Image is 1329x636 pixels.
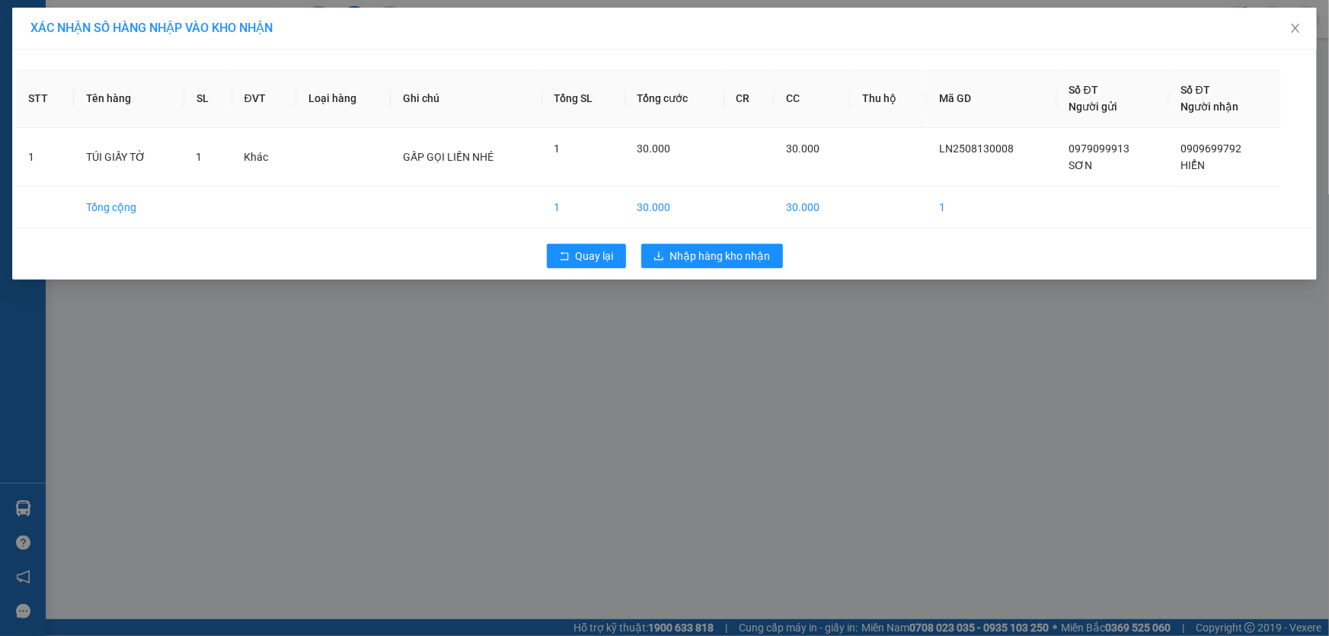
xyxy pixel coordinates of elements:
span: 0979099913 [1069,142,1130,155]
th: STT [16,69,74,128]
button: downloadNhập hàng kho nhận [641,244,783,268]
td: Tổng cộng [74,187,184,229]
td: 30.000 [625,187,724,229]
th: CR [724,69,775,128]
span: XÁC NHẬN SỐ HÀNG NHẬP VÀO KHO NHẬN [30,21,273,35]
th: Tên hàng [74,69,184,128]
span: Người nhận [1181,101,1239,113]
td: 1 [542,187,625,229]
th: SL [184,69,232,128]
td: 1 [927,187,1057,229]
span: 30.000 [637,142,671,155]
th: Tổng cước [625,69,724,128]
span: HIỂN [1181,159,1206,171]
span: Số ĐT [1181,84,1210,96]
button: rollbackQuay lại [547,244,626,268]
th: CC [774,69,850,128]
span: Nhập hàng kho nhận [670,248,771,264]
span: LN2508130008 [939,142,1014,155]
span: GẤP GỌI LIỀN NHÉ [403,151,494,163]
span: rollback [559,251,570,263]
span: Người gửi [1069,101,1118,113]
span: 30.000 [786,142,819,155]
th: ĐVT [232,69,296,128]
th: Tổng SL [542,69,625,128]
th: Ghi chú [391,69,542,128]
span: 1 [196,151,203,163]
span: 0909699792 [1181,142,1242,155]
td: 1 [16,128,74,187]
td: 30.000 [774,187,850,229]
th: Loại hàng [296,69,391,128]
span: download [653,251,664,263]
span: 1 [554,142,561,155]
button: Close [1274,8,1317,50]
span: SƠN [1069,159,1093,171]
td: Khác [232,128,296,187]
th: Mã GD [927,69,1057,128]
span: Số ĐT [1069,84,1098,96]
span: close [1289,22,1302,34]
span: Quay lại [576,248,614,264]
th: Thu hộ [850,69,927,128]
td: TÚI GIẤY TỜ [74,128,184,187]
